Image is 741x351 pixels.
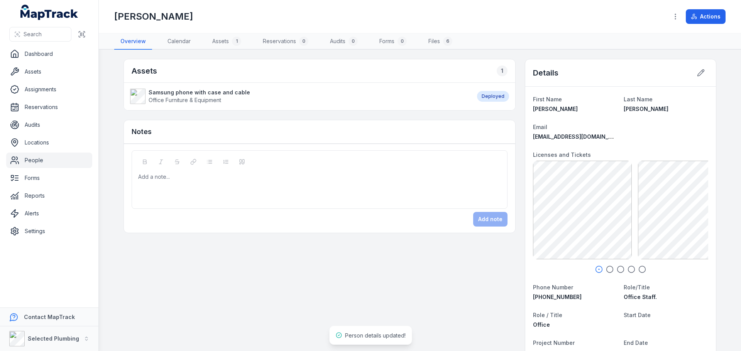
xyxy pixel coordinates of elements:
h1: [PERSON_NAME] [114,10,193,23]
div: 6 [443,37,452,46]
a: Audits [6,117,92,133]
div: 0 [299,37,308,46]
div: 1 [232,37,241,46]
strong: Samsung phone with case and cable [149,89,250,96]
a: Settings [6,223,92,239]
div: 0 [398,37,407,46]
span: Project Number [533,339,575,346]
a: Overview [114,34,152,50]
a: Calendar [161,34,197,50]
span: [PERSON_NAME] [624,106,668,112]
a: Forms [6,170,92,186]
span: Office Furniture & Equipment [149,97,221,103]
h2: Details [533,67,558,78]
a: Reservations [6,99,92,115]
span: Phone Number [533,284,573,291]
a: Audits0 [324,34,364,50]
span: End Date [624,339,648,346]
a: Locations [6,135,92,150]
strong: Selected Plumbing [28,335,79,342]
span: [PHONE_NUMBER] [533,294,582,300]
div: Deployed [477,91,509,102]
span: Role/Title [624,284,650,291]
strong: Contact MapTrack [24,314,75,320]
span: Office [533,321,550,328]
a: People [6,153,92,168]
span: Office Staff. [624,294,657,300]
span: [PERSON_NAME] [533,106,578,112]
span: Licenses and Tickets [533,151,591,158]
a: Files6 [422,34,458,50]
span: First Name [533,96,562,102]
div: 0 [349,37,358,46]
span: Last Name [624,96,653,102]
span: [EMAIL_ADDRESS][DOMAIN_NAME] [533,133,626,140]
span: Start Date [624,312,651,318]
a: MapTrack [20,5,78,20]
a: Assets [6,64,92,79]
span: Email [533,124,547,130]
h3: Notes [132,126,152,137]
a: Samsung phone with case and cableOffice Furniture & Equipment [130,89,469,104]
span: Person details updated! [345,332,406,339]
a: Forms0 [373,34,413,50]
button: Actions [686,9,726,24]
span: Role / Title [533,312,562,318]
a: Alerts [6,206,92,221]
a: Dashboard [6,46,92,62]
a: Reservations0 [257,34,315,50]
h2: Assets [132,65,157,76]
button: Search [9,27,71,42]
a: Assignments [6,82,92,97]
a: Assets1 [206,34,247,50]
div: 1 [497,65,508,76]
a: Reports [6,188,92,203]
span: Search [24,30,42,38]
